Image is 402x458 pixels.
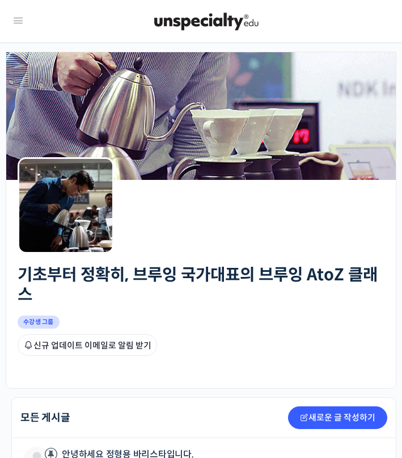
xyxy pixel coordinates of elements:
[18,334,157,356] button: 신규 업데이트 이메일로 알림 받기
[18,157,114,254] img: Group logo of 기초부터 정확히, 브루잉 국가대표의 브루잉 AtoZ 클래스
[20,413,70,423] h2: 모든 게시글
[18,316,60,329] span: 수강생 그룹
[288,406,387,429] a: 새로운 글 작성하기
[18,264,378,305] a: 기초부터 정확히, 브루잉 국가대표의 브루잉 AtoZ 클래스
